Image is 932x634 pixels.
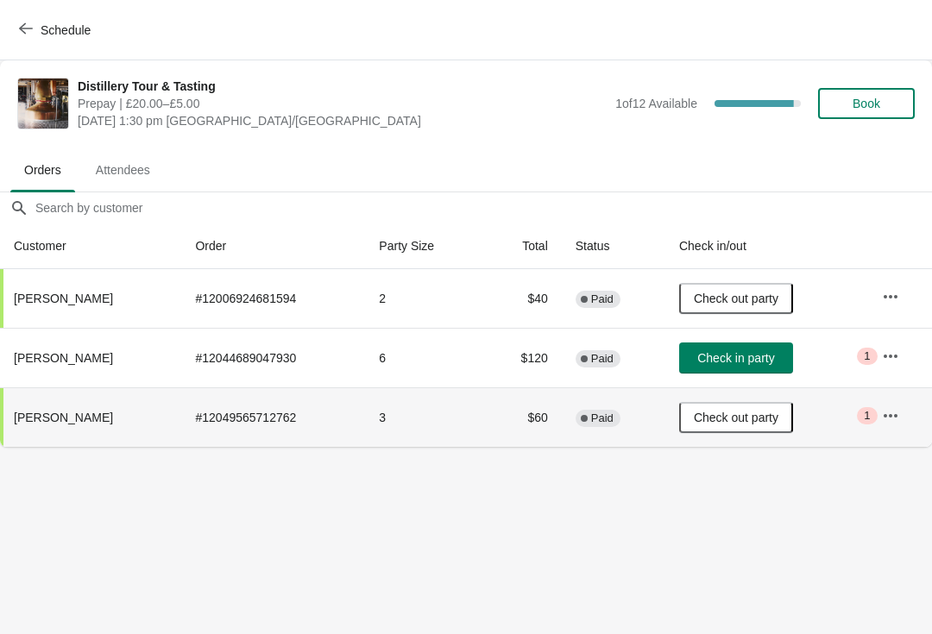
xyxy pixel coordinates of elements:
[483,328,561,387] td: $120
[853,97,880,110] span: Book
[181,387,365,447] td: # 12049565712762
[591,352,614,366] span: Paid
[365,328,483,387] td: 6
[864,349,870,363] span: 1
[694,411,778,424] span: Check out party
[665,223,868,269] th: Check in/out
[562,223,665,269] th: Status
[78,78,607,95] span: Distillery Tour & Tasting
[818,88,915,119] button: Book
[697,351,774,365] span: Check in party
[82,154,164,185] span: Attendees
[679,283,793,314] button: Check out party
[10,154,75,185] span: Orders
[78,112,607,129] span: [DATE] 1:30 pm [GEOGRAPHIC_DATA]/[GEOGRAPHIC_DATA]
[365,269,483,328] td: 2
[181,223,365,269] th: Order
[591,292,614,306] span: Paid
[78,95,607,112] span: Prepay | £20.00–£5.00
[483,223,561,269] th: Total
[365,223,483,269] th: Party Size
[694,292,778,305] span: Check out party
[14,292,113,305] span: [PERSON_NAME]
[615,97,697,110] span: 1 of 12 Available
[864,409,870,423] span: 1
[14,351,113,365] span: [PERSON_NAME]
[365,387,483,447] td: 3
[18,78,68,129] img: Distillery Tour & Tasting
[679,402,793,433] button: Check out party
[9,15,104,46] button: Schedule
[679,342,793,373] button: Check in party
[591,411,614,425] span: Paid
[14,411,113,424] span: [PERSON_NAME]
[41,23,91,37] span: Schedule
[483,269,561,328] td: $40
[181,328,365,387] td: # 12044689047930
[483,387,561,447] td: $60
[35,192,932,223] input: Search by customer
[181,269,365,328] td: # 12006924681594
